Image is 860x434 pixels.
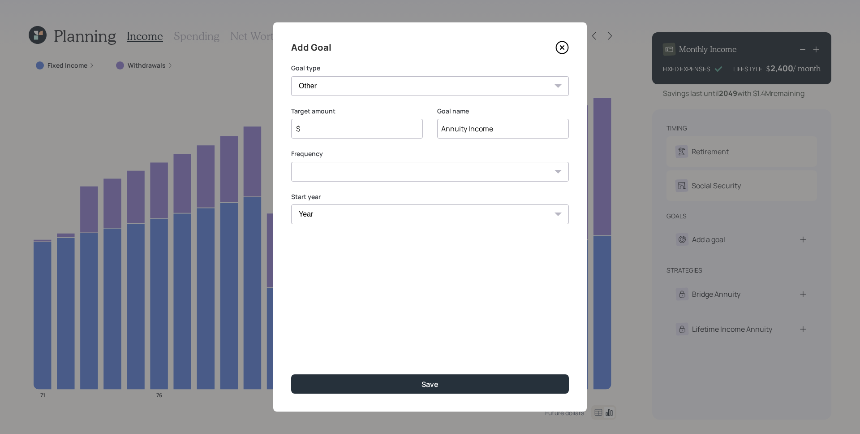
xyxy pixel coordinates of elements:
[291,149,569,158] label: Frequency
[291,64,569,73] label: Goal type
[291,107,423,116] label: Target amount
[291,374,569,394] button: Save
[291,40,331,55] h4: Add Goal
[437,107,569,116] label: Goal name
[421,379,439,389] div: Save
[291,192,569,201] label: Start year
